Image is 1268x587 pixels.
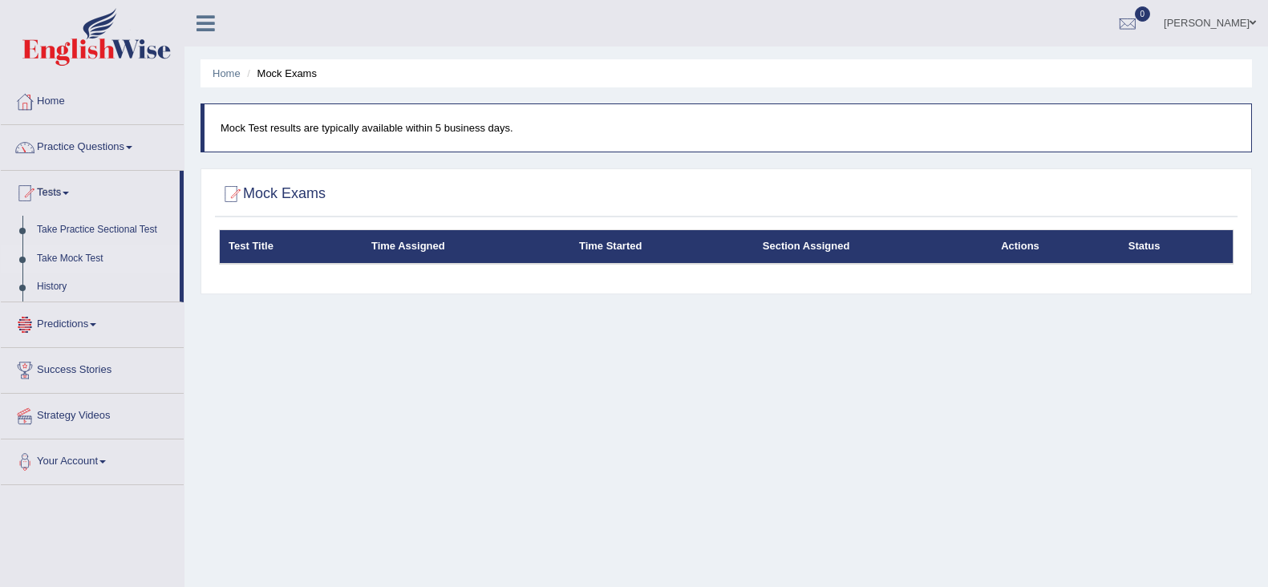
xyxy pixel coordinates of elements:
[243,66,317,81] li: Mock Exams
[1,79,184,119] a: Home
[1,394,184,434] a: Strategy Videos
[30,216,180,245] a: Take Practice Sectional Test
[1,302,184,342] a: Predictions
[1,125,184,165] a: Practice Questions
[754,230,992,264] th: Section Assigned
[221,120,1235,136] p: Mock Test results are typically available within 5 business days.
[992,230,1120,264] th: Actions
[1135,6,1151,22] span: 0
[213,67,241,79] a: Home
[1120,230,1234,264] th: Status
[1,171,180,211] a: Tests
[1,348,184,388] a: Success Stories
[30,273,180,302] a: History
[30,245,180,273] a: Take Mock Test
[1,439,184,480] a: Your Account
[363,230,570,264] th: Time Assigned
[570,230,754,264] th: Time Started
[219,182,326,206] h2: Mock Exams
[220,230,363,264] th: Test Title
